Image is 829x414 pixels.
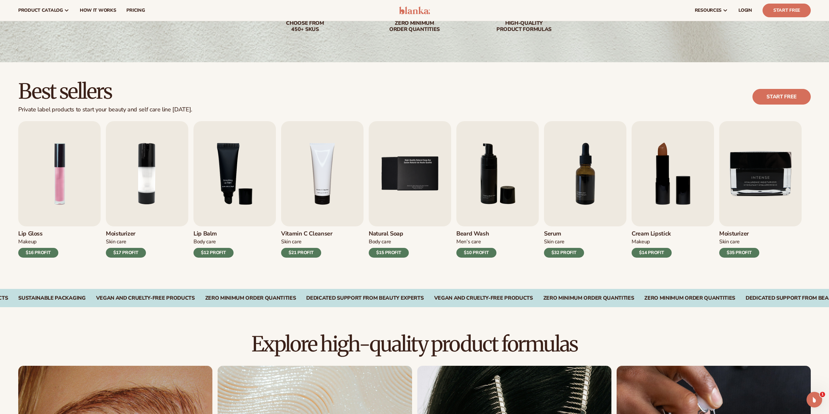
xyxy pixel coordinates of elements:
h2: Explore high-quality product formulas [18,333,811,355]
a: 9 / 9 [719,121,802,258]
div: $10 PROFIT [456,248,496,258]
h3: Vitamin C Cleanser [281,230,333,237]
img: logo [399,7,430,14]
h3: Cream Lipstick [632,230,672,237]
div: Zero Minimum Order QuantitieS [543,295,634,301]
div: $14 PROFIT [632,248,672,258]
a: 5 / 9 [369,121,451,258]
span: pricing [126,8,145,13]
div: Zero minimum order quantities [373,20,456,33]
span: LOGIN [738,8,752,13]
span: resources [695,8,722,13]
div: $17 PROFIT [106,248,146,258]
h2: Best sellers [18,80,192,102]
div: $35 PROFIT [719,248,759,258]
a: 8 / 9 [632,121,714,258]
div: $15 PROFIT [369,248,409,258]
h3: Lip Balm [193,230,234,237]
h3: Serum [544,230,584,237]
div: Skin Care [544,238,584,245]
div: $16 PROFIT [18,248,58,258]
div: ZERO MINIMUM ORDER QUANTITIES [205,295,296,301]
div: Skin Care [281,238,333,245]
h3: Moisturizer [106,230,146,237]
iframe: Intercom live chat [807,392,822,407]
a: 1 / 9 [18,121,101,258]
div: Makeup [632,238,672,245]
div: Vegan and Cruelty-Free Products [434,295,533,301]
div: Choose from 450+ Skus [264,20,347,33]
h3: Beard Wash [456,230,496,237]
div: Skin Care [719,238,759,245]
a: 3 / 9 [193,121,276,258]
div: $32 PROFIT [544,248,584,258]
div: Body Care [369,238,409,245]
h3: Lip Gloss [18,230,58,237]
div: $12 PROFIT [193,248,234,258]
div: Men’s Care [456,238,496,245]
a: 2 / 9 [106,121,188,258]
a: 4 / 9 [281,121,364,258]
div: Body Care [193,238,234,245]
div: $21 PROFIT [281,248,321,258]
a: 7 / 9 [544,121,626,258]
a: Start Free [763,4,811,17]
span: How It Works [80,8,116,13]
div: VEGAN AND CRUELTY-FREE PRODUCTS [96,295,195,301]
div: Private label products to start your beauty and self care line [DATE]. [18,106,192,113]
div: SUSTAINABLE PACKAGING [18,295,85,301]
span: 1 [820,392,825,397]
a: 6 / 9 [456,121,539,258]
h3: Natural Soap [369,230,409,237]
div: Makeup [18,238,58,245]
h3: Moisturizer [719,230,759,237]
div: Skin Care [106,238,146,245]
div: Zero Minimum Order QuantitieS [644,295,735,301]
a: Start free [752,89,811,105]
div: High-quality product formulas [482,20,566,33]
div: DEDICATED SUPPORT FROM BEAUTY EXPERTS [306,295,423,301]
span: product catalog [18,8,63,13]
